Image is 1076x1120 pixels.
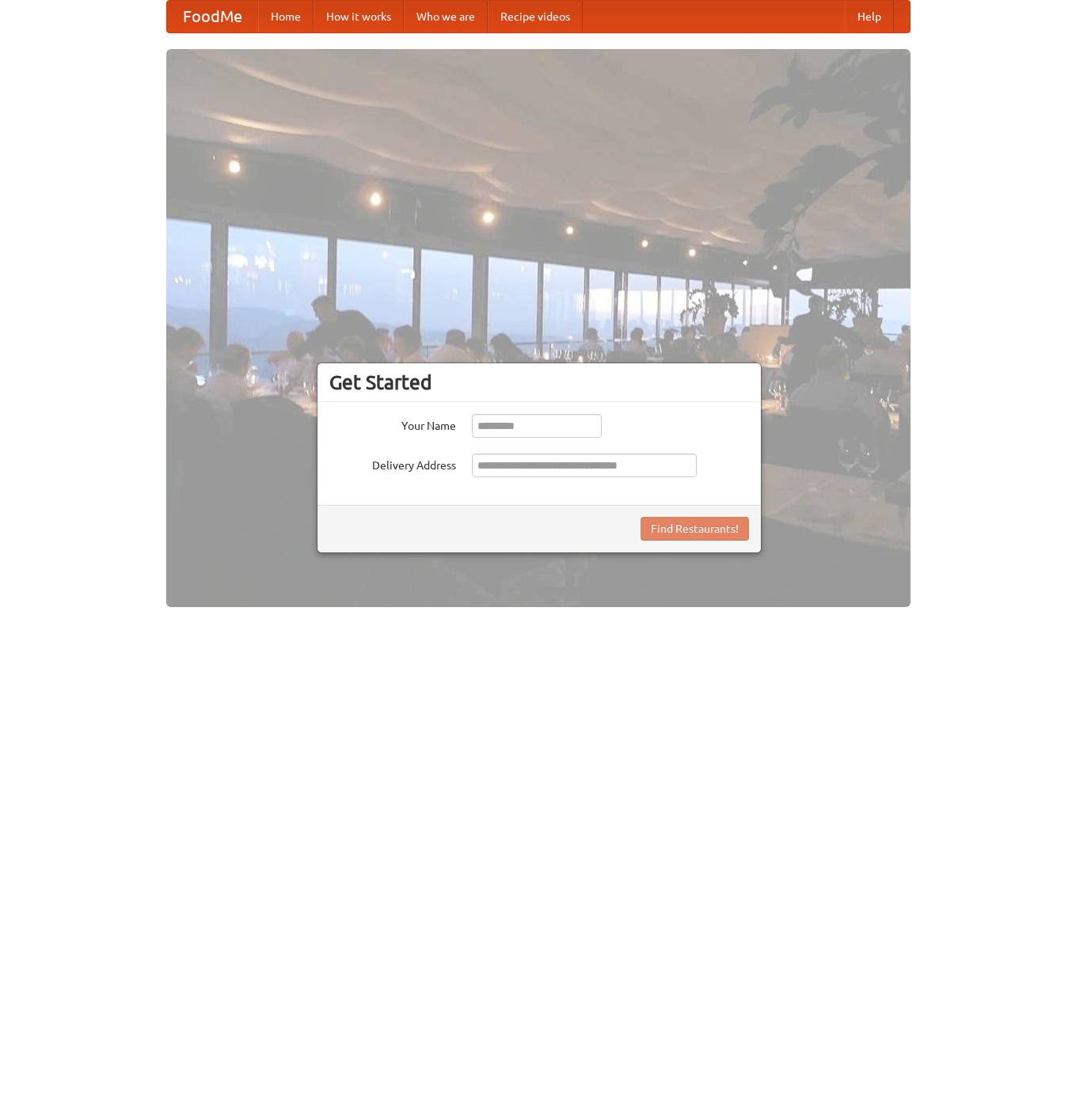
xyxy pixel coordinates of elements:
[329,414,456,434] label: Your Name
[167,1,258,32] a: FoodMe
[404,1,488,32] a: Who we are
[258,1,314,32] a: Home
[329,370,749,394] h3: Get Started
[314,1,404,32] a: How it works
[641,517,749,541] button: Find Restaurants!
[488,1,583,32] a: Recipe videos
[845,1,894,32] a: Help
[329,454,456,473] label: Delivery Address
